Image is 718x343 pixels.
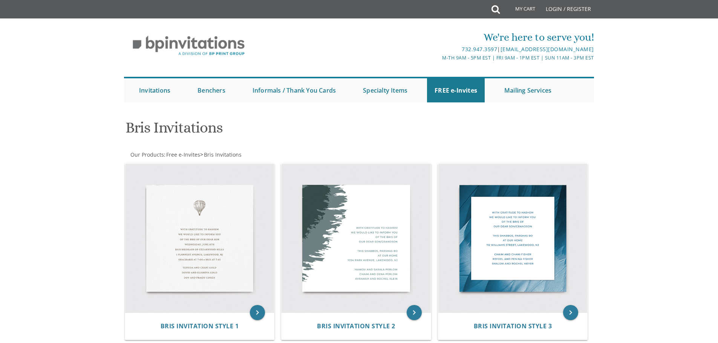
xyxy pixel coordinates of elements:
[204,151,242,158] span: Bris Invitations
[124,30,253,61] img: BP Invitation Loft
[281,54,594,62] div: M-Th 9am - 5pm EST | Fri 9am - 1pm EST | Sun 11am - 3pm EST
[462,46,497,53] a: 732.947.3597
[563,305,578,320] a: keyboard_arrow_right
[427,78,485,102] a: FREE e-Invites
[161,322,239,330] span: Bris Invitation Style 1
[499,1,540,20] a: My Cart
[474,323,552,330] a: Bris Invitation Style 3
[125,164,274,313] img: Bris Invitation Style 1
[317,323,395,330] a: Bris Invitation Style 2
[474,322,552,330] span: Bris Invitation Style 3
[124,151,359,159] div: :
[282,164,431,313] img: Bris Invitation Style 2
[161,323,239,330] a: Bris Invitation Style 1
[501,46,594,53] a: [EMAIL_ADDRESS][DOMAIN_NAME]
[281,30,594,45] div: We're here to serve you!
[132,78,178,102] a: Invitations
[497,78,559,102] a: Mailing Services
[126,119,433,142] h1: Bris Invitations
[200,151,242,158] span: >
[166,151,200,158] span: Free e-Invites
[281,45,594,54] div: |
[250,305,265,320] a: keyboard_arrow_right
[130,151,164,158] a: Our Products
[317,322,395,330] span: Bris Invitation Style 2
[438,164,588,313] img: Bris Invitation Style 3
[245,78,343,102] a: Informals / Thank You Cards
[190,78,233,102] a: Benchers
[203,151,242,158] a: Bris Invitations
[407,305,422,320] a: keyboard_arrow_right
[165,151,200,158] a: Free e-Invites
[355,78,415,102] a: Specialty Items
